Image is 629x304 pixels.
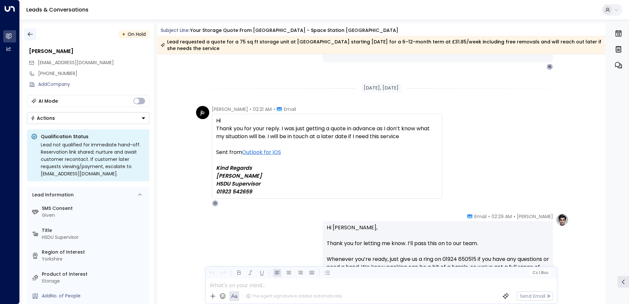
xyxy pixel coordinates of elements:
label: Title [42,227,147,234]
label: Region of Interest [42,249,147,256]
a: Outlook for iOS [242,148,281,156]
span: Subject Line: [161,27,189,34]
div: Thank you for your reply. I was just getting a quote in advance as I don’t know what my situation... [216,125,438,140]
button: Cc|Bcc [530,270,551,276]
div: O [212,200,218,207]
span: • [250,106,251,113]
div: Lead not qualified for immediate hand-off. Reservation link shared; nurture and await customer re... [41,141,145,177]
div: Sent from [216,148,438,156]
span: • [514,213,515,220]
span: 02:21 AM [253,106,272,113]
button: Actions [27,112,149,124]
div: Hi [216,117,438,125]
div: [PERSON_NAME] [29,47,149,55]
span: • [273,106,275,113]
span: Cc Bcc [532,270,548,275]
div: HSDU Supervisor [42,234,147,241]
i: HSDU Supervisor [216,180,260,188]
span: 02:29 AM [491,213,512,220]
img: profile-logo.png [556,213,569,226]
p: Hi [PERSON_NAME], Thank you for letting me know. I’ll pass this on to our team. Whenever you’re r... [327,224,549,303]
div: [DATE], [DATE] [361,83,401,93]
button: Undo [208,269,216,277]
button: Redo [219,269,227,277]
span: [PERSON_NAME] [212,106,248,113]
span: On Hold [128,31,146,38]
div: • [122,28,125,40]
span: [EMAIL_ADDRESS][DOMAIN_NAME] [38,59,114,66]
i: [PERSON_NAME] [216,172,262,180]
div: Button group with a nested menu [27,112,149,124]
span: nettinoo@hotmail.co.uk [38,59,114,66]
div: AI Mode [38,98,58,104]
span: Email [474,213,487,220]
div: N [546,63,553,70]
div: Yorkshire [42,256,147,263]
label: SMS Consent [42,205,147,212]
div: Actions [31,115,55,121]
i: Kind Regards [216,164,252,172]
p: Qualification Status [41,133,145,140]
span: • [488,213,490,220]
span: [PERSON_NAME] [517,213,553,220]
div: Your storage quote from [GEOGRAPHIC_DATA] - Space Station [GEOGRAPHIC_DATA] [190,27,398,34]
div: AddNo. of People [42,292,147,299]
div: Given [42,212,147,219]
div: Lead requested a quote for a 75 sq ft storage unit at [GEOGRAPHIC_DATA] starting [DATE] for a 6–1... [161,38,602,52]
span: Email [284,106,296,113]
div: Storage [42,278,147,285]
i: 01923 542659 [216,188,252,195]
a: Leads & Conversations [26,6,88,13]
div: jb [196,106,209,119]
span: | [539,270,540,275]
div: AddCompany [38,81,149,88]
div: The agent signature is added automatically [246,293,342,299]
label: Product of Interest [42,271,147,278]
div: Lead Information [30,191,74,198]
div: [PHONE_NUMBER] [38,70,149,77]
